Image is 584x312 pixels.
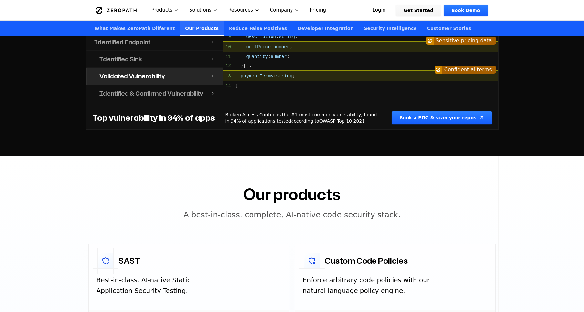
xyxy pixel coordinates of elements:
button: Book a POC & scan your repos [392,111,492,124]
a: Book Demo [444,5,488,16]
span: } [241,63,243,68]
a: Reduce False Positives [224,21,292,36]
span: ; [290,45,292,50]
div: Confidential terms [442,66,496,74]
span: ; [249,63,251,68]
h4: Validated Vulnerability [99,72,165,81]
p: Enforce arbitrary code policies with our natural language policy engine. [303,275,432,296]
a: Get Started [396,5,441,16]
span: string [276,74,292,79]
div: Sensitive pricing data [434,37,496,45]
button: Validated Vulnerability [86,68,223,85]
button: Identified Endpoint [86,34,223,51]
span: 14 [225,81,236,90]
h4: Identified Sink [99,55,142,64]
h3: SAST [118,256,140,266]
button: Identified Sink [86,51,223,68]
span: unitPrice [246,45,271,50]
a: Developer Integration [292,21,359,36]
span: quantity [246,54,268,59]
span: 10 [225,43,236,52]
span: ; [287,54,290,59]
span: ; [292,74,295,79]
span: : [268,54,271,59]
a: OWASP Top 10 2021 [319,118,365,124]
span: paymentTerms [241,74,273,79]
span: : [273,74,276,79]
p: Best-in-class, AI-native Static Application Security Testing. [97,275,226,296]
span: [ [243,63,246,68]
button: Identified & Confirmed Vulnerability [86,85,223,102]
p: Broken Access Control is the #1 most common vulnerability, found in 94% of applications tested ac... [225,111,381,124]
span: ] [246,63,249,68]
h4: Top vulnerability in 94% of apps [92,113,215,123]
h5: A best-in-class, complete, AI-native code security stack. [183,210,400,220]
a: Login [365,5,394,16]
span: 12 [225,61,236,70]
span: 13 [225,72,236,81]
span: 11 [225,52,236,61]
a: What Makes ZeroPath Different [89,21,180,36]
span: number [273,45,290,50]
h4: Identified & Confirmed Vulnerability [99,89,203,98]
h2: Our products [243,186,341,202]
a: Our Products [180,21,224,36]
a: Customer Stories [422,21,476,36]
span: number [271,54,287,59]
h3: Custom Code Policies [325,256,408,266]
a: Security Intelligence [359,21,422,36]
h4: Identified Endpoint [94,37,150,46]
span: : [271,45,273,50]
span: } [235,83,238,88]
